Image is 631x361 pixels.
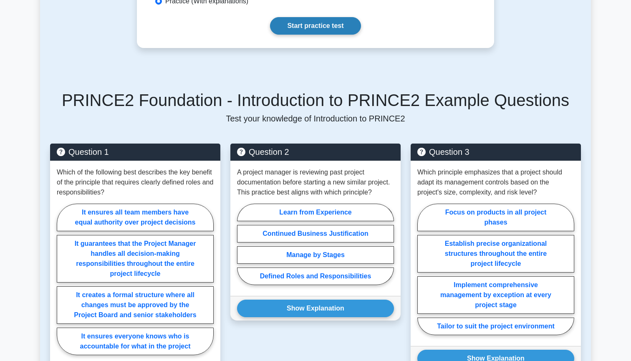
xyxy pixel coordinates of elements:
a: Start practice test [270,17,361,35]
h5: Question 2 [237,147,394,157]
label: Establish precise organizational structures throughout the entire project lifecycle [417,235,574,273]
label: It creates a formal structure where all changes must be approved by the Project Board and senior ... [57,286,214,324]
label: Learn from Experience [237,204,394,221]
label: Focus on products in all project phases [417,204,574,231]
h5: PRINCE2 Foundation - Introduction to PRINCE2 Example Questions [50,90,581,110]
label: It ensures all team members have equal authority over project decisions [57,204,214,231]
h5: Question 1 [57,147,214,157]
button: Show Explanation [237,300,394,317]
p: Test your knowledge of Introduction to PRINCE2 [50,114,581,124]
label: Continued Business Justification [237,225,394,242]
p: Which principle emphasizes that a project should adapt its management controls based on the proje... [417,167,574,197]
label: It ensures everyone knows who is accountable for what in the project [57,328,214,355]
label: Implement comprehensive management by exception at every project stage [417,276,574,314]
label: It guarantees that the Project Manager handles all decision-making responsibilities throughout th... [57,235,214,283]
p: Which of the following best describes the key benefit of the principle that requires clearly defi... [57,167,214,197]
label: Manage by Stages [237,246,394,264]
h5: Question 3 [417,147,574,157]
label: Tailor to suit the project environment [417,318,574,335]
p: A project manager is reviewing past project documentation before starting a new similar project. ... [237,167,394,197]
label: Defined Roles and Responsibilities [237,268,394,285]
